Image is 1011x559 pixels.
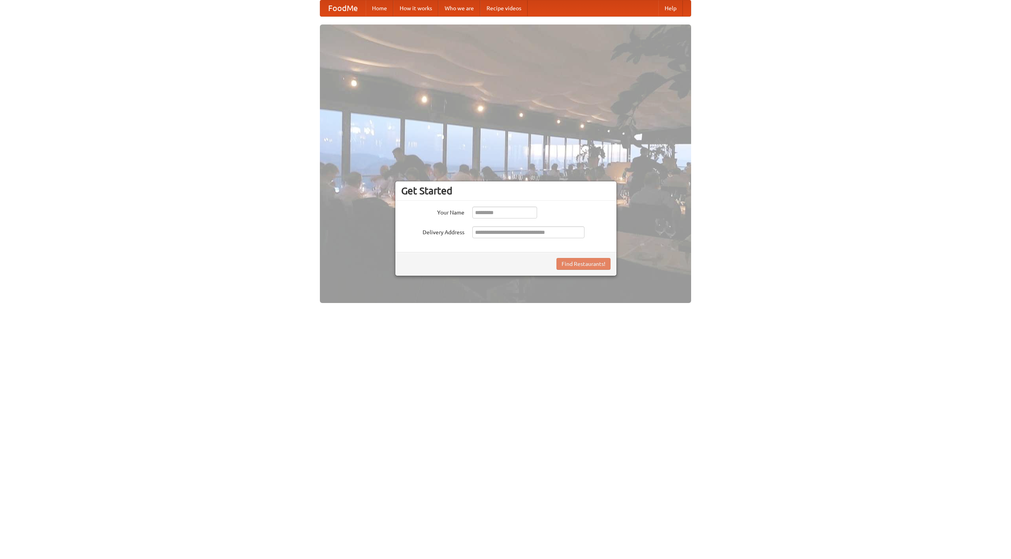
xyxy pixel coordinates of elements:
a: How it works [393,0,438,16]
a: Recipe videos [480,0,528,16]
a: Home [366,0,393,16]
button: Find Restaurants! [556,258,611,270]
a: Who we are [438,0,480,16]
a: FoodMe [320,0,366,16]
h3: Get Started [401,185,611,197]
label: Delivery Address [401,226,464,236]
label: Your Name [401,207,464,216]
a: Help [658,0,683,16]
